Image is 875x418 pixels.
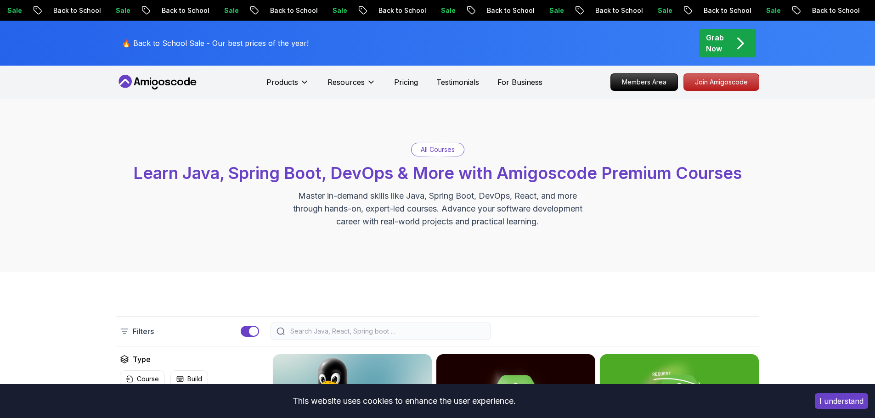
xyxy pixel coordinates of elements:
[288,327,485,336] input: Search Java, React, Spring boot ...
[321,6,350,15] p: Sale
[137,374,159,384] p: Course
[120,370,165,388] button: Course
[41,6,104,15] p: Back to School
[646,6,675,15] p: Sale
[583,6,646,15] p: Back to School
[327,77,376,95] button: Resources
[133,354,151,365] h2: Type
[170,370,208,388] button: Build
[150,6,212,15] p: Back to School
[800,6,863,15] p: Back to School
[187,374,202,384] p: Build
[692,6,754,15] p: Back to School
[436,77,479,88] a: Testimonials
[327,77,365,88] p: Resources
[212,6,242,15] p: Sale
[611,74,677,90] p: Members Area
[133,163,742,183] span: Learn Java, Spring Boot, DevOps & More with Amigoscode Premium Courses
[7,391,801,411] div: This website uses cookies to enhance the user experience.
[610,73,678,91] a: Members Area
[104,6,133,15] p: Sale
[537,6,567,15] p: Sale
[266,77,309,95] button: Products
[475,6,537,15] p: Back to School
[421,145,455,154] p: All Courses
[394,77,418,88] a: Pricing
[429,6,458,15] p: Sale
[684,74,759,90] p: Join Amigoscode
[266,77,298,88] p: Products
[754,6,784,15] p: Sale
[122,38,309,49] p: 🔥 Back to School Sale - Our best prices of the year!
[258,6,321,15] p: Back to School
[497,77,542,88] a: For Business
[706,32,724,54] p: Grab Now
[683,73,759,91] a: Join Amigoscode
[133,326,154,337] p: Filters
[283,189,592,228] p: Master in-demand skills like Java, Spring Boot, DevOps, React, and more through hands-on, expert-...
[367,6,429,15] p: Back to School
[815,393,868,409] button: Accept cookies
